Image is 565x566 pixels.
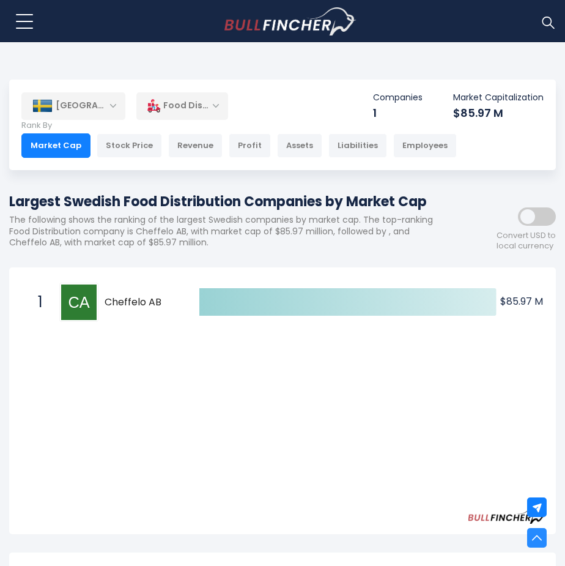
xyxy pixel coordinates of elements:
div: 1 [373,106,423,120]
h1: Largest Swedish Food Distribution Companies by Market Cap [9,192,446,212]
img: Cheffelo AB [61,285,97,320]
p: Companies [373,92,423,103]
div: Market Cap [21,133,90,158]
div: Liabilities [328,133,387,158]
a: Go to homepage [224,7,356,35]
span: Cheffelo AB [105,296,197,309]
span: Convert USD to local currency [497,231,556,251]
div: $85.97 M [453,106,544,120]
div: Revenue [168,133,223,158]
img: Bullfincher logo [224,7,356,35]
div: Stock Price [97,133,162,158]
div: Profit [229,133,271,158]
p: The following shows the ranking of the largest Swedish companies by market cap. The top-ranking F... [9,214,446,248]
div: [GEOGRAPHIC_DATA] [21,92,125,119]
p: Market Capitalization [453,92,544,103]
p: Rank By [21,121,457,131]
div: Employees [393,133,457,158]
div: Assets [277,133,322,158]
span: 1 [32,292,44,313]
text: $85.97 M [500,294,543,308]
div: Food Distribution [136,92,228,120]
